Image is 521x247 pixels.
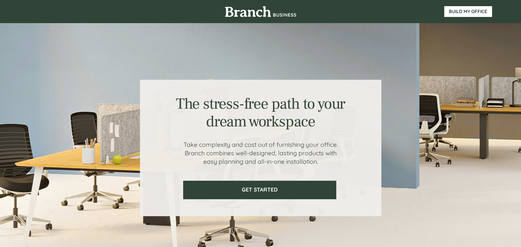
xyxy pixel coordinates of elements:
[183,181,336,199] a: GET STARTED
[444,6,492,17] a: BUILD MY OFFICE
[444,9,492,14] span: BUILD MY OFFICE
[176,94,345,131] span: The stress-free path to your dream workspace
[184,187,336,193] span: GET STARTED
[184,141,338,165] span: Take complexity and cost out of furnishing your office. Branch combines well-designed, lasting pr...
